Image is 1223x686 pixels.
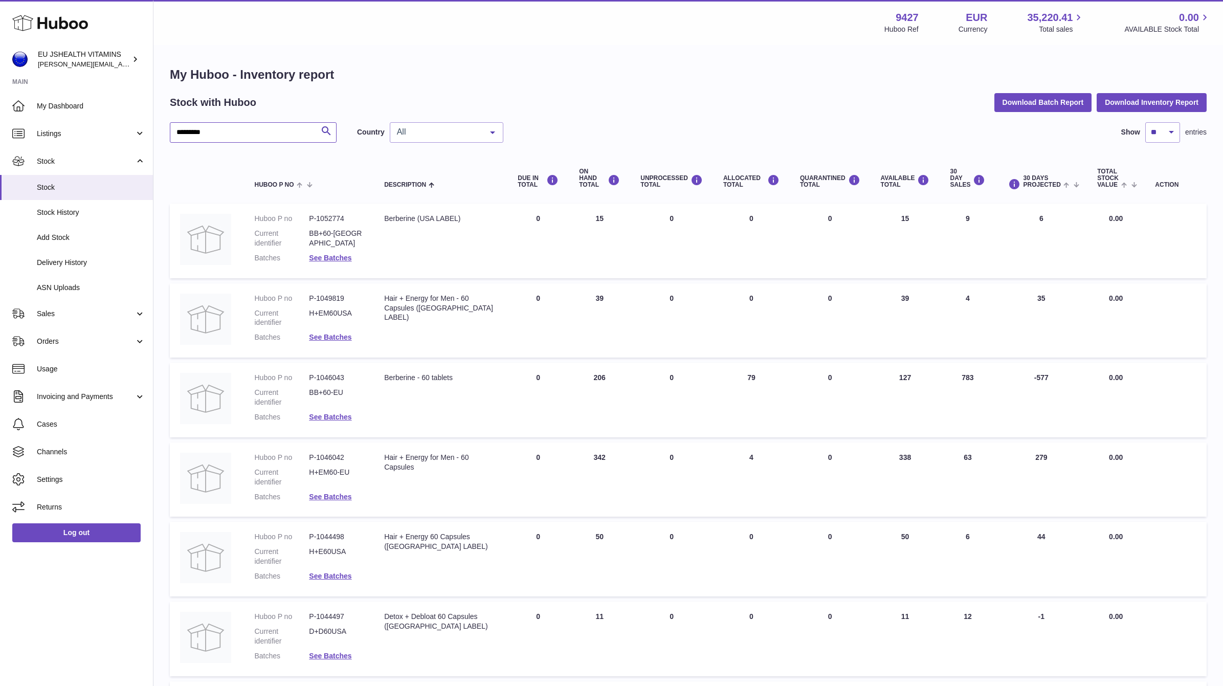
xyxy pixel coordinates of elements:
dt: Current identifier [255,388,309,407]
td: 0 [630,283,713,358]
img: product image [180,532,231,583]
div: EU JSHEALTH VITAMINS [38,50,130,69]
td: 11 [569,602,630,676]
span: Orders [37,337,135,346]
dd: H+E60USA [309,547,364,566]
div: ALLOCATED Total [723,174,780,188]
td: 0 [630,522,713,596]
span: Invoicing and Payments [37,392,135,402]
div: Currency [959,25,988,34]
span: Channels [37,447,145,457]
a: See Batches [309,413,351,421]
td: 0 [630,442,713,517]
td: 4 [713,442,790,517]
dt: Current identifier [255,229,309,248]
td: 206 [569,363,630,437]
span: Stock History [37,208,145,217]
td: 783 [940,363,995,437]
td: 0 [507,602,569,676]
td: 0 [630,363,713,437]
span: 0.00 [1109,533,1123,541]
td: 0 [713,602,790,676]
a: See Batches [309,493,351,501]
span: Cases [37,419,145,429]
span: 0.00 [1109,373,1123,382]
span: Returns [37,502,145,512]
div: QUARANTINED Total [800,174,860,188]
span: 0 [828,453,832,461]
td: 44 [995,522,1087,596]
span: Stock [37,157,135,166]
dt: Current identifier [255,468,309,487]
span: 0 [828,612,832,621]
dd: P-1044498 [309,532,364,542]
span: 0 [828,294,832,302]
td: 279 [995,442,1087,517]
span: 0.00 [1109,294,1123,302]
span: 0.00 [1109,612,1123,621]
td: 79 [713,363,790,437]
span: 0.00 [1109,453,1123,461]
dd: H+EM60USA [309,308,364,328]
dt: Huboo P no [255,214,309,224]
dd: P-1046043 [309,373,364,383]
span: [PERSON_NAME][EMAIL_ADDRESS][DOMAIN_NAME] [38,60,205,68]
span: 35,220.41 [1027,11,1073,25]
div: ON HAND Total [579,168,620,189]
td: 0 [507,442,569,517]
span: 0.00 [1179,11,1199,25]
td: 0 [713,204,790,278]
td: 63 [940,442,995,517]
dt: Huboo P no [255,532,309,542]
dd: BB+60-EU [309,388,364,407]
div: UNPROCESSED Total [640,174,703,188]
div: Hair + Energy for Men - 60 Capsules [384,453,497,472]
dt: Huboo P no [255,453,309,462]
div: Detox + Debloat 60 Capsules ([GEOGRAPHIC_DATA] LABEL) [384,612,497,631]
div: Berberine (USA LABEL) [384,214,497,224]
img: product image [180,453,231,504]
a: See Batches [309,572,351,580]
div: Hair + Energy 60 Capsules ([GEOGRAPHIC_DATA] LABEL) [384,532,497,551]
td: 15 [569,204,630,278]
label: Country [357,127,385,137]
td: 6 [940,522,995,596]
span: AVAILABLE Stock Total [1124,25,1211,34]
span: Sales [37,309,135,319]
td: 127 [871,363,940,437]
td: 9 [940,204,995,278]
h2: Stock with Huboo [170,96,256,109]
dd: H+EM60-EU [309,468,364,487]
label: Show [1121,127,1140,137]
td: -577 [995,363,1087,437]
td: 12 [940,602,995,676]
div: 30 DAY SALES [950,168,985,189]
td: 0 [507,204,569,278]
dt: Huboo P no [255,612,309,622]
td: 0 [713,283,790,358]
a: Log out [12,523,141,542]
div: DUE IN TOTAL [518,174,559,188]
td: 35 [995,283,1087,358]
span: Stock [37,183,145,192]
dt: Batches [255,253,309,263]
dt: Current identifier [255,627,309,646]
img: product image [180,214,231,265]
td: 342 [569,442,630,517]
div: Berberine - 60 tablets [384,373,497,383]
td: 338 [871,442,940,517]
td: 0 [507,522,569,596]
dt: Batches [255,492,309,502]
dt: Batches [255,333,309,342]
a: 0.00 AVAILABLE Stock Total [1124,11,1211,34]
span: 0 [828,533,832,541]
dd: D+D60USA [309,627,364,646]
td: 39 [871,283,940,358]
h1: My Huboo - Inventory report [170,67,1207,83]
a: See Batches [309,333,351,341]
span: Huboo P no [255,182,294,188]
div: Huboo Ref [884,25,919,34]
a: See Batches [309,652,351,660]
td: 4 [940,283,995,358]
span: Settings [37,475,145,484]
